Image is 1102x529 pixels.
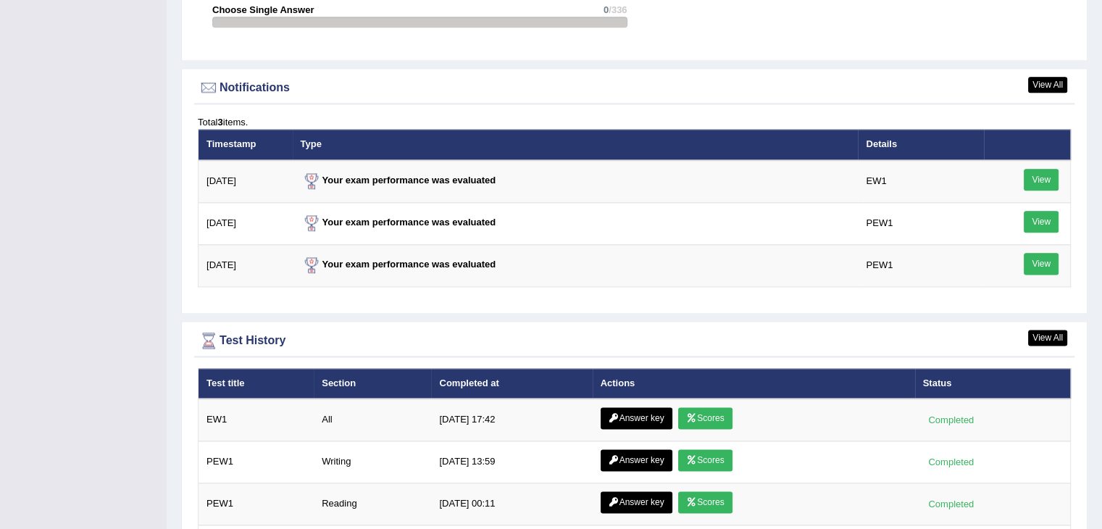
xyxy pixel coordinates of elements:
a: View [1024,211,1059,233]
a: Answer key [601,449,672,471]
td: [DATE] [199,244,293,286]
td: [DATE] 13:59 [431,441,592,483]
a: View All [1028,77,1067,93]
th: Details [858,129,983,159]
strong: Your exam performance was evaluated [301,259,496,270]
strong: Your exam performance was evaluated [301,217,496,228]
div: Completed [923,496,980,512]
a: View All [1028,330,1067,346]
td: EW1 [199,399,314,441]
a: Answer key [601,407,672,429]
th: Timestamp [199,129,293,159]
span: /336 [609,4,627,15]
th: Status [915,368,1071,399]
strong: Choose Single Answer [212,4,314,15]
th: Completed at [431,368,592,399]
td: PEW1 [858,202,983,244]
td: [DATE] 00:11 [431,483,592,525]
td: [DATE] [199,202,293,244]
a: Scores [678,449,732,471]
td: EW1 [858,160,983,203]
th: Type [293,129,859,159]
th: Actions [593,368,915,399]
th: Section [314,368,431,399]
td: PEW1 [199,441,314,483]
b: 3 [217,117,222,128]
a: Scores [678,491,732,513]
td: All [314,399,431,441]
td: [DATE] [199,160,293,203]
div: Completed [923,454,980,470]
div: Completed [923,412,980,428]
a: View [1024,169,1059,191]
span: 0 [604,4,609,15]
div: Notifications [198,77,1071,99]
a: Answer key [601,491,672,513]
td: [DATE] 17:42 [431,399,592,441]
th: Test title [199,368,314,399]
a: Scores [678,407,732,429]
td: PEW1 [199,483,314,525]
a: View [1024,253,1059,275]
td: Reading [314,483,431,525]
strong: Your exam performance was evaluated [301,175,496,186]
td: PEW1 [858,244,983,286]
div: Test History [198,330,1071,351]
div: Total items. [198,115,1071,129]
td: Writing [314,441,431,483]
